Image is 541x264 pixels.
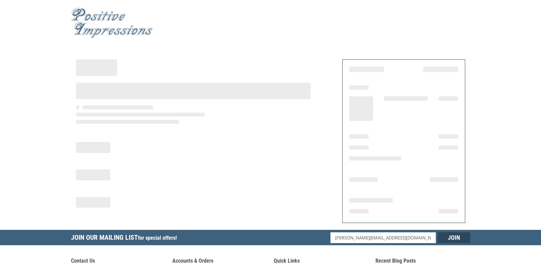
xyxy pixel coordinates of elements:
[138,235,177,241] span: for special offers!
[438,232,470,243] input: Join
[71,230,180,247] h5: Join Our Mailing List
[71,8,153,38] img: Positive Impressions
[330,232,436,243] input: Email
